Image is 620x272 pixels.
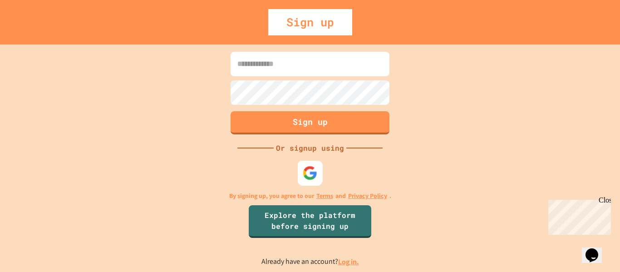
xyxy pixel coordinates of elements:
a: Explore the platform before signing up [249,205,371,238]
img: google-icon.svg [303,165,318,180]
p: Already have an account? [261,256,359,267]
iframe: chat widget [582,236,611,263]
div: Or signup using [274,143,346,153]
a: Log in. [338,257,359,267]
iframe: chat widget [545,196,611,235]
div: Sign up [268,9,352,35]
button: Sign up [231,111,389,134]
a: Terms [316,191,333,201]
div: Chat with us now!Close [4,4,63,58]
a: Privacy Policy [348,191,387,201]
p: By signing up, you agree to our and . [229,191,391,201]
